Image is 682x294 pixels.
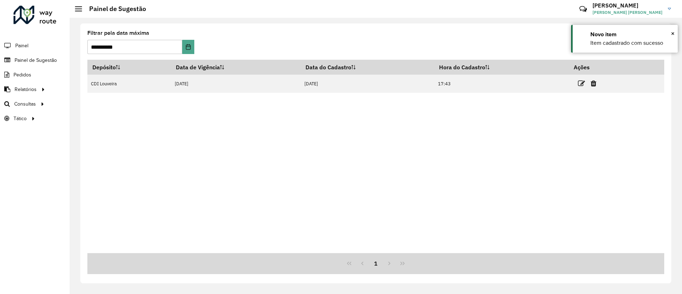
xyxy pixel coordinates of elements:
[182,40,194,54] button: Choose Date
[87,29,149,37] label: Filtrar pela data máxima
[590,30,672,39] div: Novo item
[15,57,57,64] span: Painel de Sugestão
[87,60,171,75] th: Depósito
[569,60,611,75] th: Ações
[301,75,434,93] td: [DATE]
[434,75,568,93] td: 17:43
[82,5,146,13] h2: Painel de Sugestão
[590,39,672,47] div: Item cadastrado com sucesso
[15,86,37,93] span: Relatórios
[13,71,31,79] span: Pedidos
[578,79,585,88] a: Editar
[592,9,662,16] span: [PERSON_NAME] [PERSON_NAME]
[87,75,171,93] td: CDI Louveira
[14,100,36,108] span: Consultas
[575,1,591,17] a: Contato Rápido
[671,28,675,39] button: Close
[301,60,434,75] th: Data do Cadastro
[13,115,27,122] span: Tático
[171,60,301,75] th: Data de Vigência
[369,257,383,270] button: 1
[15,42,28,49] span: Painel
[592,2,662,9] h3: [PERSON_NAME]
[171,75,301,93] td: [DATE]
[591,79,596,88] a: Excluir
[434,60,568,75] th: Hora do Cadastro
[671,30,675,37] span: ×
